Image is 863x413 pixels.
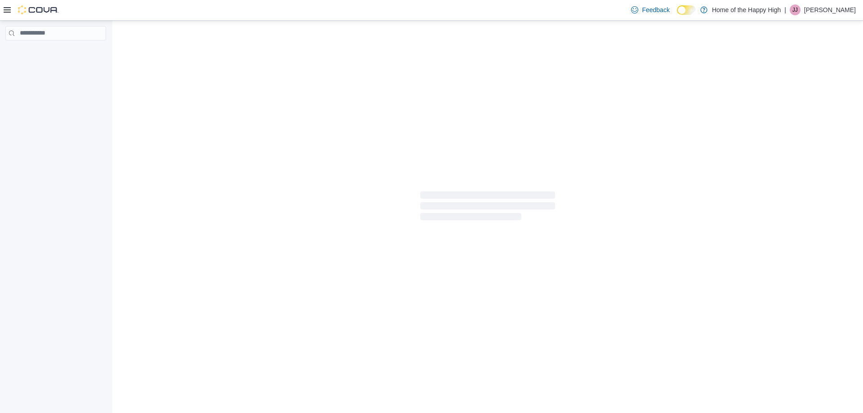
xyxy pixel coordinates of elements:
[18,5,58,14] img: Cova
[712,4,781,15] p: Home of the Happy High
[420,193,555,222] span: Loading
[792,4,798,15] span: JJ
[5,42,106,64] nav: Complex example
[790,4,801,15] div: James Jamieson
[627,1,673,19] a: Feedback
[804,4,856,15] p: [PERSON_NAME]
[642,5,669,14] span: Feedback
[784,4,786,15] p: |
[677,5,696,15] input: Dark Mode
